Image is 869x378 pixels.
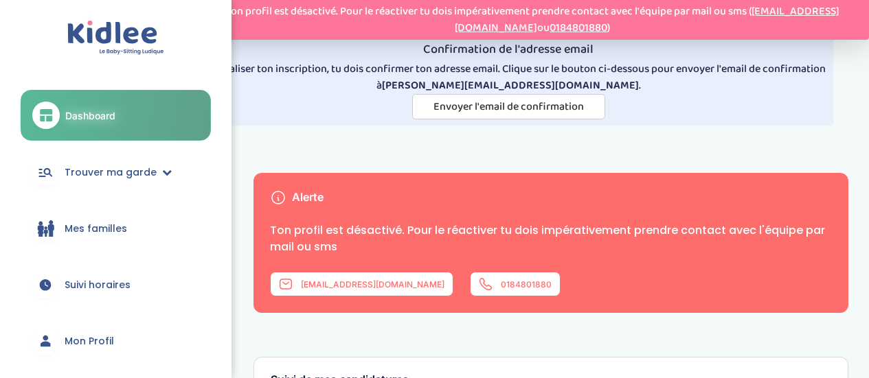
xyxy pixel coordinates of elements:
a: [EMAIL_ADDRESS][DOMAIN_NAME] [270,272,453,296]
span: Trouver ma garde [65,165,157,180]
a: Mes familles [21,204,211,253]
span: Alerte [292,191,324,204]
button: Envoyer l'email de confirmation [412,94,605,119]
span: Envoyer l'email de confirmation [433,98,584,115]
p: Ton profil est désactivé. Pour le réactiver tu dois impérativement prendre contact avec l'équipe ... [270,222,832,255]
a: Mon Profil [21,316,211,366]
strong: [PERSON_NAME][EMAIL_ADDRESS][DOMAIN_NAME] [382,77,639,94]
a: 0184801880 [550,19,607,36]
span: [EMAIL_ADDRESS][DOMAIN_NAME] [301,279,444,290]
img: logo.svg [67,21,164,56]
span: Mes familles [65,222,127,236]
span: Suivi horaires [65,278,131,292]
span: 0184801880 [501,279,552,290]
a: 0184801880 [470,272,561,296]
span: Dashboard [65,108,115,123]
p: Ton profil est désactivé. Pour le réactiver tu dois impérativement prendre contact avec l'équipe ... [203,3,862,36]
a: Dashboard [21,90,211,141]
span: Mon Profil [65,334,114,349]
a: Trouver ma garde [21,147,211,197]
a: Suivi horaires [21,260,211,309]
p: Pour finaliser ton inscription, tu dois confirmer ton adresse email. Clique sur le bouton ci-dess... [190,61,827,94]
a: [EMAIL_ADDRESS][DOMAIN_NAME] [455,3,839,36]
h4: Confirmation de l'adresse email [190,43,827,57]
